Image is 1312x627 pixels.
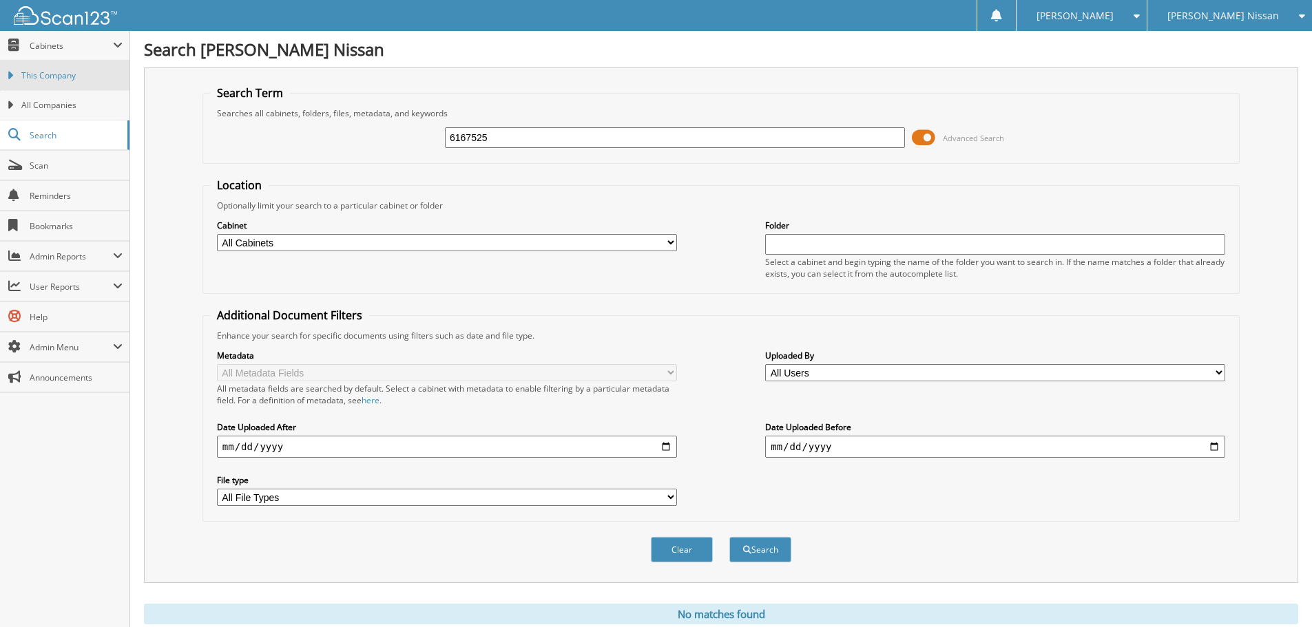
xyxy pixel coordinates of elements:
[651,537,713,562] button: Clear
[14,6,117,25] img: scan123-logo-white.svg
[21,99,123,111] span: All Companies
[729,537,791,562] button: Search
[210,200,1232,211] div: Optionally limit your search to a particular cabinet or folder
[30,129,121,141] span: Search
[30,372,123,383] span: Announcements
[217,474,677,486] label: File type
[30,251,113,262] span: Admin Reports
[765,421,1225,433] label: Date Uploaded Before
[30,220,123,232] span: Bookmarks
[30,281,113,293] span: User Reports
[1037,12,1114,20] span: [PERSON_NAME]
[30,40,113,52] span: Cabinets
[210,178,269,193] legend: Location
[362,394,379,406] a: here
[765,220,1225,231] label: Folder
[30,341,113,353] span: Admin Menu
[1243,561,1312,627] iframe: Chat Widget
[217,383,677,406] div: All metadata fields are searched by default. Select a cabinet with metadata to enable filtering b...
[210,107,1232,119] div: Searches all cabinets, folders, files, metadata, and keywords
[144,38,1298,61] h1: Search [PERSON_NAME] Nissan
[30,190,123,202] span: Reminders
[765,436,1225,458] input: end
[765,350,1225,361] label: Uploaded By
[217,421,677,433] label: Date Uploaded After
[210,308,369,323] legend: Additional Document Filters
[30,160,123,171] span: Scan
[210,330,1232,341] div: Enhance your search for specific documents using filters such as date and file type.
[765,256,1225,279] div: Select a cabinet and begin typing the name of the folder you want to search in. If the name match...
[217,220,677,231] label: Cabinet
[144,604,1298,624] div: No matches found
[217,350,677,361] label: Metadata
[1167,12,1279,20] span: [PERSON_NAME] Nissan
[217,436,677,458] input: start
[30,311,123,323] span: Help
[210,85,290,100] legend: Search Term
[21,70,123,82] span: This Company
[943,133,1004,143] span: Advanced Search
